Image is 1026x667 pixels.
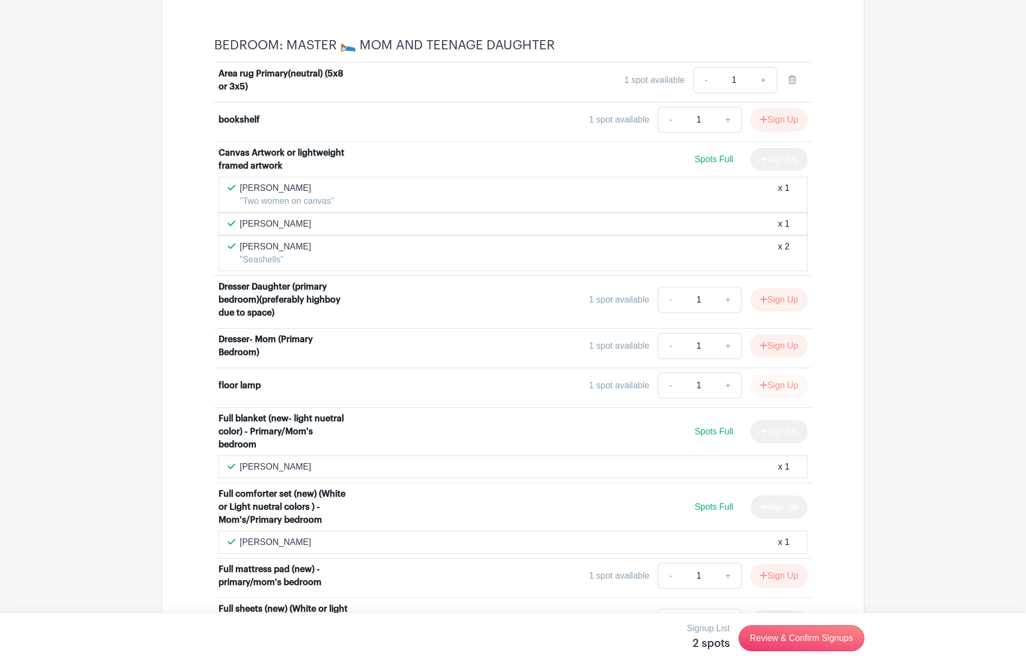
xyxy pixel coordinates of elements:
p: [PERSON_NAME] [240,536,311,549]
div: 1 spot available [589,339,649,352]
div: Full blanket (new- light nuetral color) - Primary/Mom's bedroom [219,412,353,451]
a: - [693,67,718,93]
button: Sign Up [751,611,807,633]
div: 1 spot available [589,569,649,582]
div: x 1 [778,182,790,208]
h4: BEDROOM: MASTER 🛌 MOM AND TEENAGE DAUGHTER [214,37,555,53]
h5: 2 spots [687,637,730,650]
div: 1 spot available [589,113,649,126]
p: "Two women on canvas" [240,195,334,208]
div: Dresser Daughter (primary bedroom)(preferably highboy due to space) [219,280,353,319]
p: "Seashells" [240,253,311,266]
span: Spots Full [695,155,733,164]
span: Spots Full [695,502,733,511]
span: Spots Full [695,427,733,436]
div: x 1 [778,460,790,473]
button: Sign Up [751,374,807,397]
a: - [658,563,683,589]
div: x 1 [778,217,790,230]
a: + [715,333,742,359]
button: Sign Up [751,565,807,587]
a: Review & Confirm Signups [739,625,864,651]
a: - [658,609,683,635]
button: Sign Up [751,288,807,311]
a: - [658,287,683,313]
p: Signup List [687,622,730,635]
a: + [715,287,742,313]
div: bookshelf [219,113,260,126]
div: Dresser- Mom (Primary Bedroom) [219,333,353,359]
div: 1 spot available [589,293,649,306]
p: [PERSON_NAME] [240,182,334,195]
a: - [658,333,683,359]
div: Full sheets (new) (White or light neutral color) - Mom/primary bedroom [219,602,353,642]
div: Full comforter set (new) (White or Light nuetral colors ) - Mom's/Primary bedroom [219,488,353,527]
button: Sign Up [751,335,807,357]
p: [PERSON_NAME] [240,217,311,230]
a: + [715,609,742,635]
button: Sign Up [751,108,807,131]
div: Full mattress pad (new) - primary/mom's bedroom [219,563,353,589]
div: floor lamp [219,379,261,392]
div: x 1 [778,536,790,549]
div: x 2 [778,240,790,266]
p: [PERSON_NAME] [240,460,311,473]
a: - [658,373,683,399]
div: Area rug Primary(neutral) (5x8 or 3x5) [219,67,353,93]
div: 1 spot available [589,379,649,392]
a: + [750,67,777,93]
div: 1 spot available [624,74,684,87]
a: + [715,373,742,399]
a: + [715,107,742,133]
div: Canvas Artwork or lightweight framed artwork [219,146,353,172]
p: [PERSON_NAME] [240,240,311,253]
a: - [658,107,683,133]
a: + [715,563,742,589]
